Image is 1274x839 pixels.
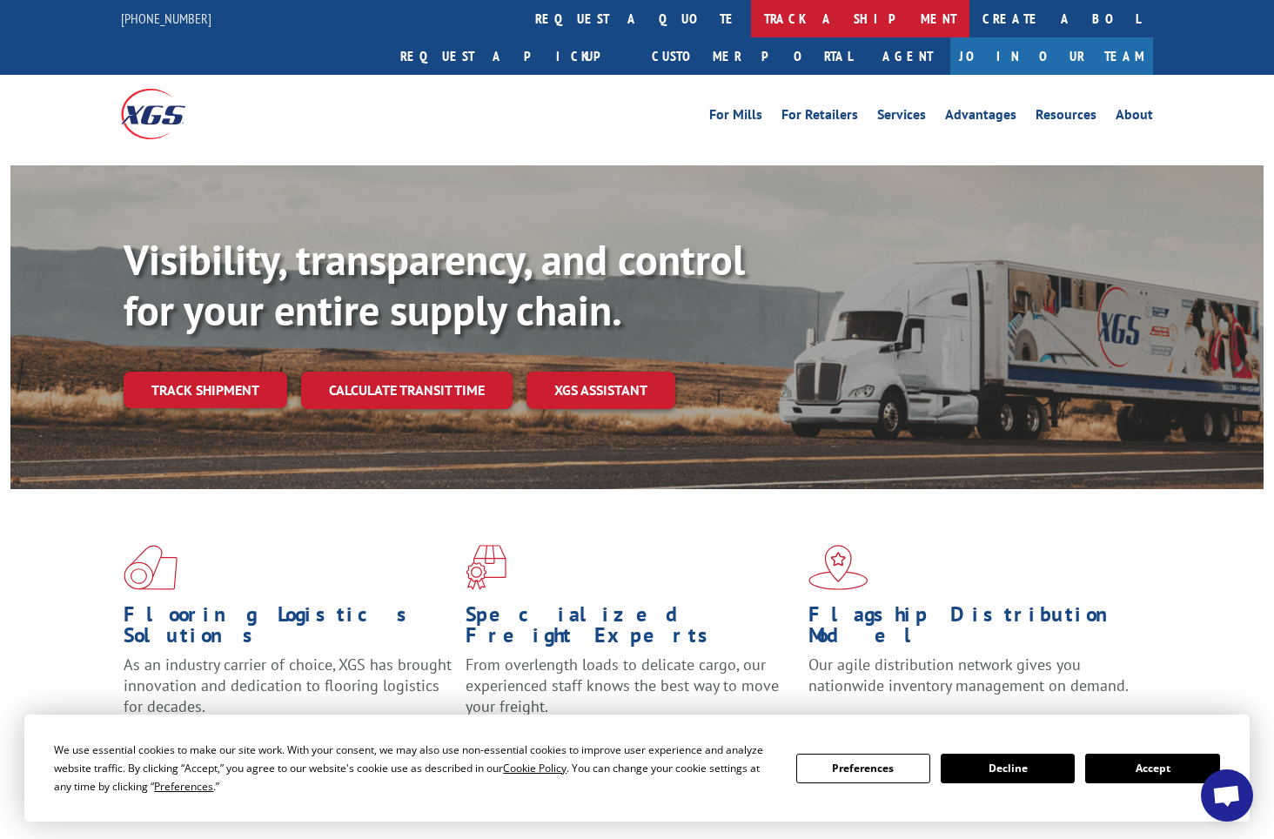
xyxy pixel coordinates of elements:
[1201,769,1253,822] div: Open chat
[124,545,178,590] img: xgs-icon-total-supply-chain-intelligence-red
[808,712,1025,732] a: Learn More >
[808,604,1137,654] h1: Flagship Distribution Model
[387,37,639,75] a: Request a pickup
[124,372,287,408] a: Track shipment
[781,108,858,127] a: For Retailers
[945,108,1016,127] a: Advantages
[1116,108,1153,127] a: About
[124,654,452,716] span: As an industry carrier of choice, XGS has brought innovation and dedication to flooring logistics...
[865,37,950,75] a: Agent
[1036,108,1096,127] a: Resources
[301,372,513,409] a: Calculate transit time
[526,372,675,409] a: XGS ASSISTANT
[1085,754,1219,783] button: Accept
[466,654,795,732] p: From overlength loads to delicate cargo, our experienced staff knows the best way to move your fr...
[941,754,1075,783] button: Decline
[808,654,1129,695] span: Our agile distribution network gives you nationwide inventory management on demand.
[808,545,868,590] img: xgs-icon-flagship-distribution-model-red
[796,754,930,783] button: Preferences
[877,108,926,127] a: Services
[950,37,1153,75] a: Join Our Team
[466,545,506,590] img: xgs-icon-focused-on-flooring-red
[154,779,213,794] span: Preferences
[639,37,865,75] a: Customer Portal
[24,715,1250,822] div: Cookie Consent Prompt
[124,232,745,337] b: Visibility, transparency, and control for your entire supply chain.
[709,108,762,127] a: For Mills
[121,10,211,27] a: [PHONE_NUMBER]
[54,741,774,795] div: We use essential cookies to make our site work. With your consent, we may also use non-essential ...
[503,761,567,775] span: Cookie Policy
[124,604,453,654] h1: Flooring Logistics Solutions
[466,604,795,654] h1: Specialized Freight Experts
